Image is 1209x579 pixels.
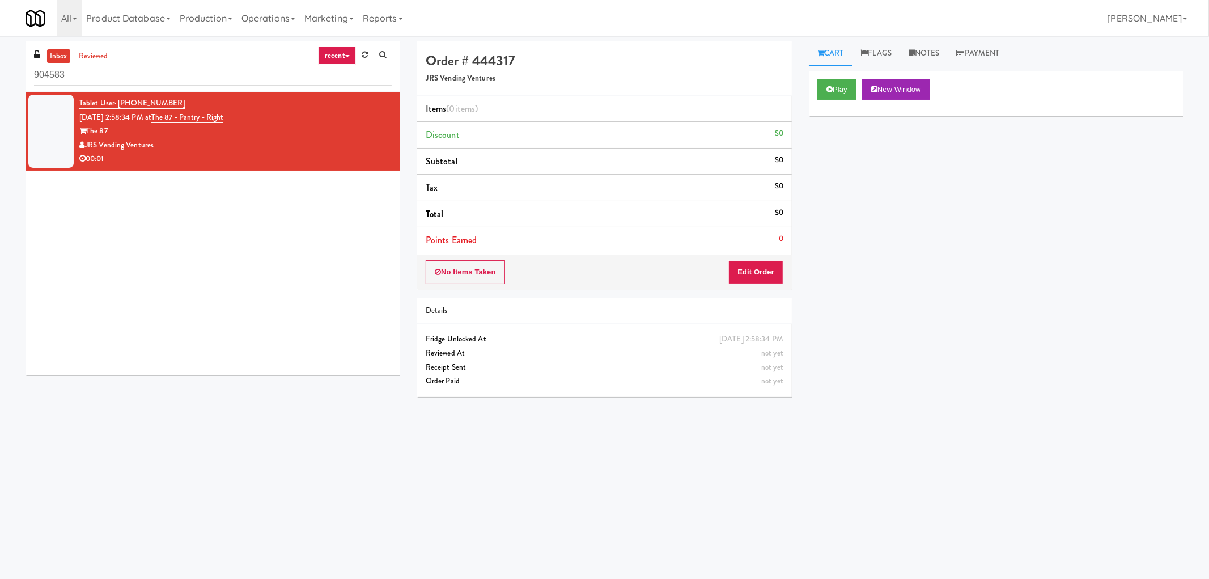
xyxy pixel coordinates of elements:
span: · [PHONE_NUMBER] [114,98,185,108]
div: Order Paid [426,374,783,388]
a: Notes [900,41,948,66]
span: not yet [761,348,783,358]
div: $0 [775,206,783,220]
div: 0 [779,232,783,246]
div: Fridge Unlocked At [426,332,783,346]
span: Points Earned [426,234,477,247]
a: reviewed [76,49,111,64]
ng-pluralize: items [455,102,476,115]
div: Reviewed At [426,346,783,361]
input: Search vision orders [34,65,392,86]
a: recent [319,47,356,65]
img: Micromart [26,9,45,28]
a: Flags [852,41,901,66]
button: Edit Order [728,260,783,284]
span: [DATE] 2:58:34 PM at [79,112,151,122]
div: $0 [775,126,783,141]
div: [DATE] 2:58:34 PM [719,332,783,346]
span: Discount [426,128,460,141]
a: The 87 - Pantry - Right [151,112,223,123]
span: Total [426,208,444,221]
button: New Window [862,79,930,100]
a: Tablet User· [PHONE_NUMBER] [79,98,185,109]
span: Items [426,102,478,115]
span: Subtotal [426,155,458,168]
div: Details [426,304,783,318]
span: (0 ) [447,102,478,115]
h5: JRS Vending Ventures [426,74,783,83]
div: Receipt Sent [426,361,783,375]
button: Play [817,79,856,100]
a: Payment [948,41,1008,66]
span: not yet [761,362,783,373]
li: Tablet User· [PHONE_NUMBER][DATE] 2:58:34 PM atThe 87 - Pantry - RightThe 87JRS Vending Ventures0... [26,92,400,171]
h4: Order # 444317 [426,53,783,68]
div: The 87 [79,124,392,138]
div: $0 [775,179,783,193]
a: inbox [47,49,70,64]
div: 00:01 [79,152,392,166]
div: JRS Vending Ventures [79,138,392,153]
button: No Items Taken [426,260,505,284]
span: not yet [761,375,783,386]
a: Cart [809,41,852,66]
span: Tax [426,181,438,194]
div: $0 [775,153,783,167]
